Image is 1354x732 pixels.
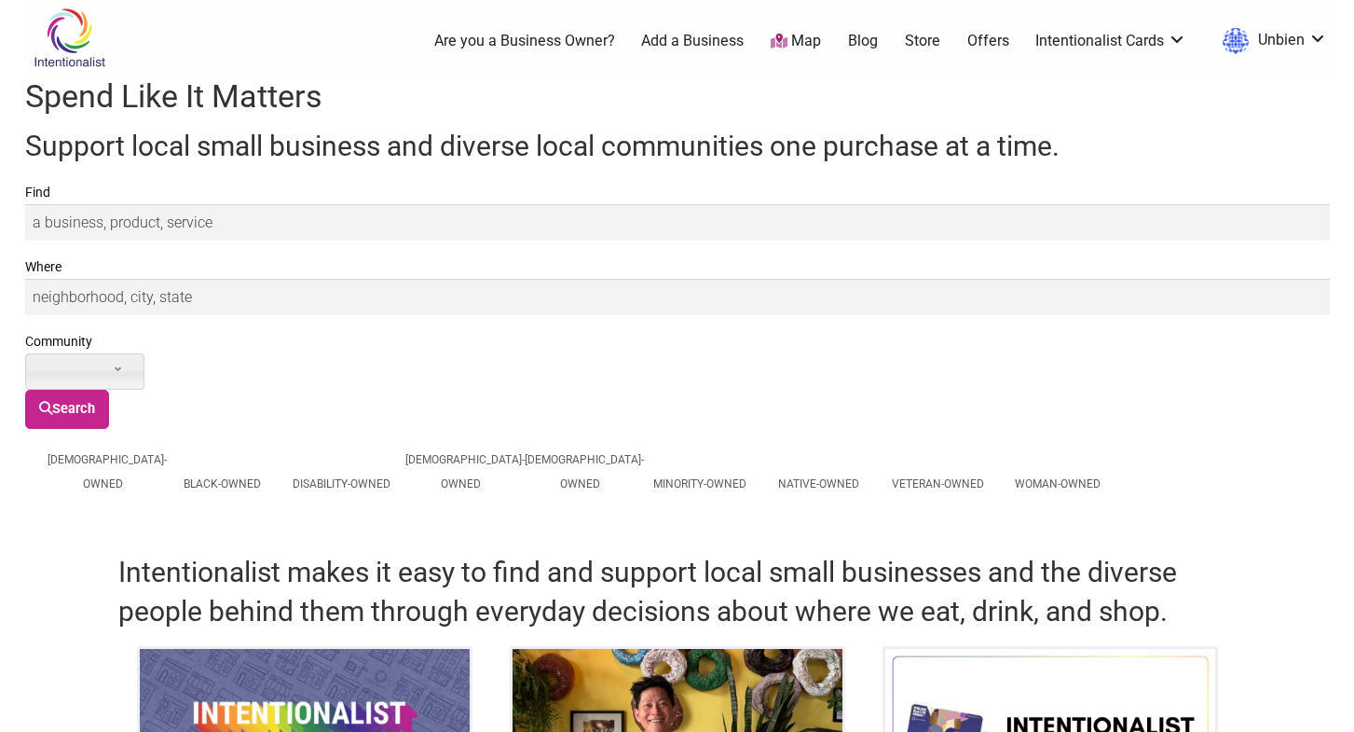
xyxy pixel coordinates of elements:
a: Store [905,31,940,51]
h2: Intentionalist makes it easy to find and support local small businesses and the diverse people be... [118,553,1237,631]
a: Map [771,31,821,52]
label: Find [25,181,1330,204]
a: Add a Business [641,31,744,51]
a: [DEMOGRAPHIC_DATA]-Owned [525,453,644,490]
a: Woman-Owned [1015,477,1101,490]
label: Where [25,256,1330,279]
a: Unbien [1213,24,1327,58]
a: Offers [967,31,1009,51]
a: Intentionalist Cards [1035,31,1186,51]
a: Black-Owned [184,477,261,490]
a: Are you a Business Owner? [434,31,615,51]
a: [DEMOGRAPHIC_DATA]-Owned [48,453,167,490]
input: neighborhood, city, state [25,279,1330,315]
a: Native-Owned [778,477,859,490]
a: [DEMOGRAPHIC_DATA]-Owned [405,453,525,490]
a: Search [25,390,110,429]
a: Blog [848,31,878,51]
a: Veteran-Owned [892,477,984,490]
img: Intentionalist [25,7,114,68]
label: Community [25,330,1330,353]
h2: Support local small business and diverse local communities one purchase at a time. [25,127,1330,166]
a: Disability-Owned [293,477,390,490]
h1: Spend Like It Matters [25,75,1330,119]
a: Minority-Owned [653,477,746,490]
input: a business, product, service [25,204,1330,241]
